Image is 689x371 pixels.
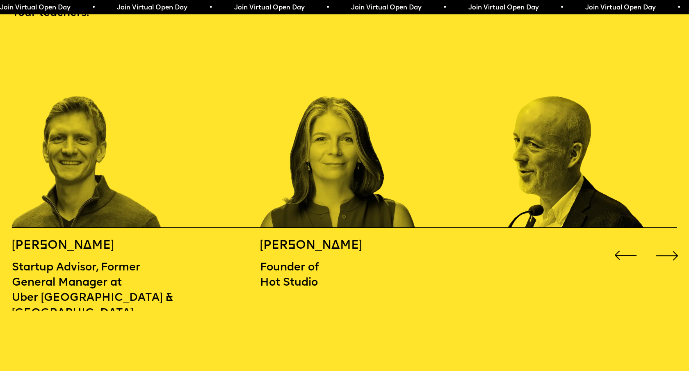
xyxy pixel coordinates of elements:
[260,261,425,291] p: Founder of Hot Studio
[677,5,680,11] span: •
[91,5,95,11] span: •
[326,5,329,11] span: •
[260,35,425,228] div: 14 / 16
[260,238,425,254] h5: [PERSON_NAME]
[12,238,177,254] h5: [PERSON_NAME]
[654,242,681,269] div: Next slide
[443,5,446,11] span: •
[12,261,177,321] p: Startup Advisor, Former General Manager at Uber [GEOGRAPHIC_DATA] & [GEOGRAPHIC_DATA]
[12,35,177,228] div: 13 / 16
[208,5,212,11] span: •
[612,242,639,269] div: Previous slide
[508,35,673,228] div: 15 / 16
[560,5,564,11] span: •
